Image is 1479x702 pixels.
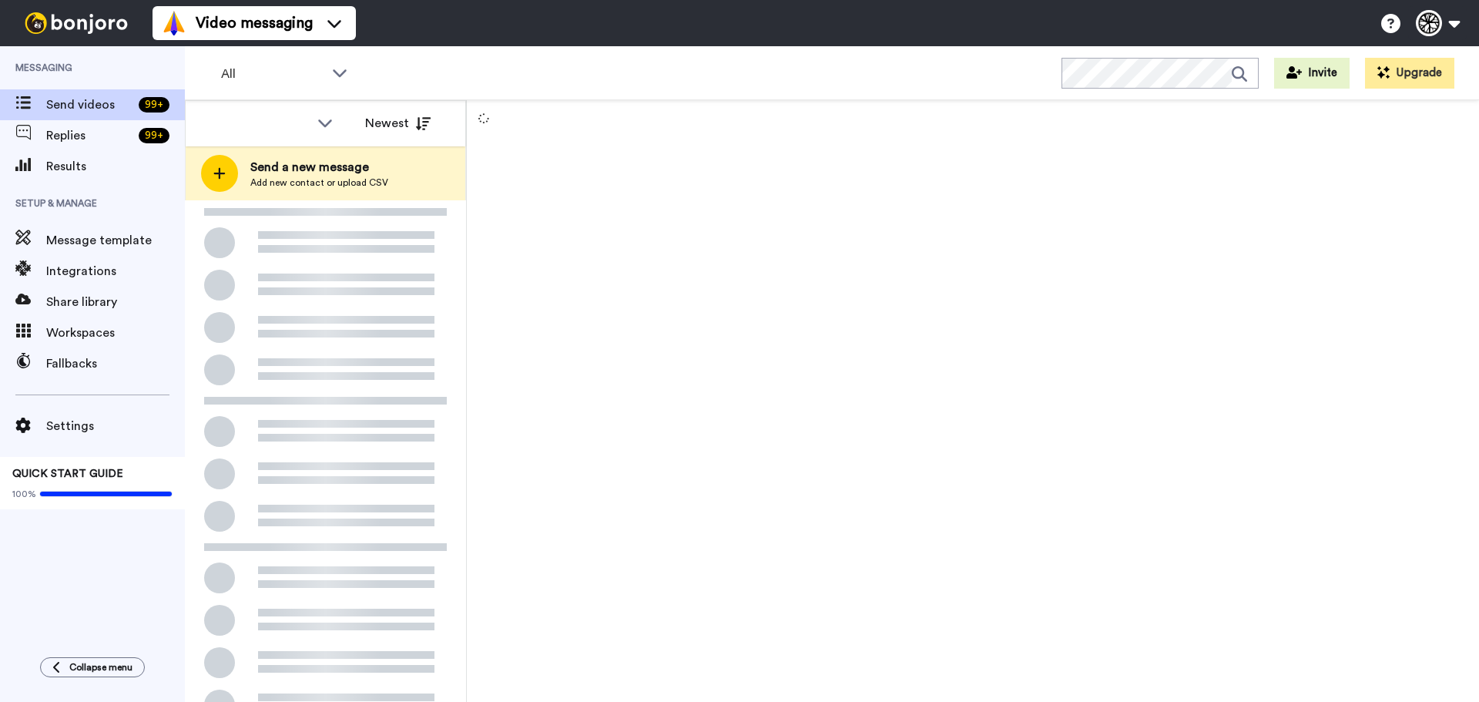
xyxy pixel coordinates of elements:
[139,128,169,143] div: 99 +
[46,417,185,435] span: Settings
[12,488,36,500] span: 100%
[46,324,185,342] span: Workspaces
[1274,58,1350,89] button: Invite
[250,158,388,176] span: Send a new message
[12,469,123,479] span: QUICK START GUIDE
[139,97,169,113] div: 99 +
[354,108,442,139] button: Newest
[1365,58,1454,89] button: Upgrade
[221,65,324,83] span: All
[18,12,134,34] img: bj-logo-header-white.svg
[46,96,132,114] span: Send videos
[196,12,313,34] span: Video messaging
[40,657,145,677] button: Collapse menu
[46,354,185,373] span: Fallbacks
[46,126,132,145] span: Replies
[46,157,185,176] span: Results
[46,262,185,280] span: Integrations
[162,11,186,35] img: vm-color.svg
[69,661,132,673] span: Collapse menu
[46,293,185,311] span: Share library
[250,176,388,189] span: Add new contact or upload CSV
[46,231,185,250] span: Message template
